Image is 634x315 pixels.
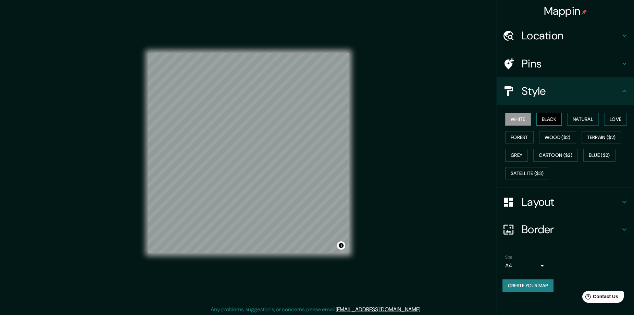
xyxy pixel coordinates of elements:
button: White [505,113,531,126]
div: Pins [497,50,634,77]
button: Create your map [502,279,554,292]
button: Cartoon ($2) [533,149,578,162]
button: Toggle attribution [337,241,345,250]
div: Location [497,22,634,49]
canvas: Map [148,53,349,253]
button: Blue ($2) [583,149,616,162]
h4: Location [522,29,620,42]
h4: Style [522,84,620,98]
button: Love [604,113,627,126]
button: Black [536,113,562,126]
h4: Mappin [544,4,587,18]
button: Satellite ($3) [505,167,549,180]
div: Border [497,216,634,243]
h4: Layout [522,195,620,209]
h4: Pins [522,57,620,71]
button: Forest [505,131,534,144]
div: . [421,305,422,314]
img: pin-icon.png [582,9,587,15]
p: Any problems, suggestions, or concerns please email . [211,305,421,314]
div: . [422,305,424,314]
label: Size [505,254,512,260]
h4: Border [522,223,620,236]
div: Style [497,77,634,105]
div: Layout [497,188,634,216]
button: Terrain ($2) [582,131,621,144]
div: A4 [505,260,546,271]
button: Grey [505,149,528,162]
button: Natural [567,113,599,126]
button: Wood ($2) [539,131,576,144]
iframe: Help widget launcher [573,288,626,307]
a: [EMAIL_ADDRESS][DOMAIN_NAME] [336,306,420,313]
